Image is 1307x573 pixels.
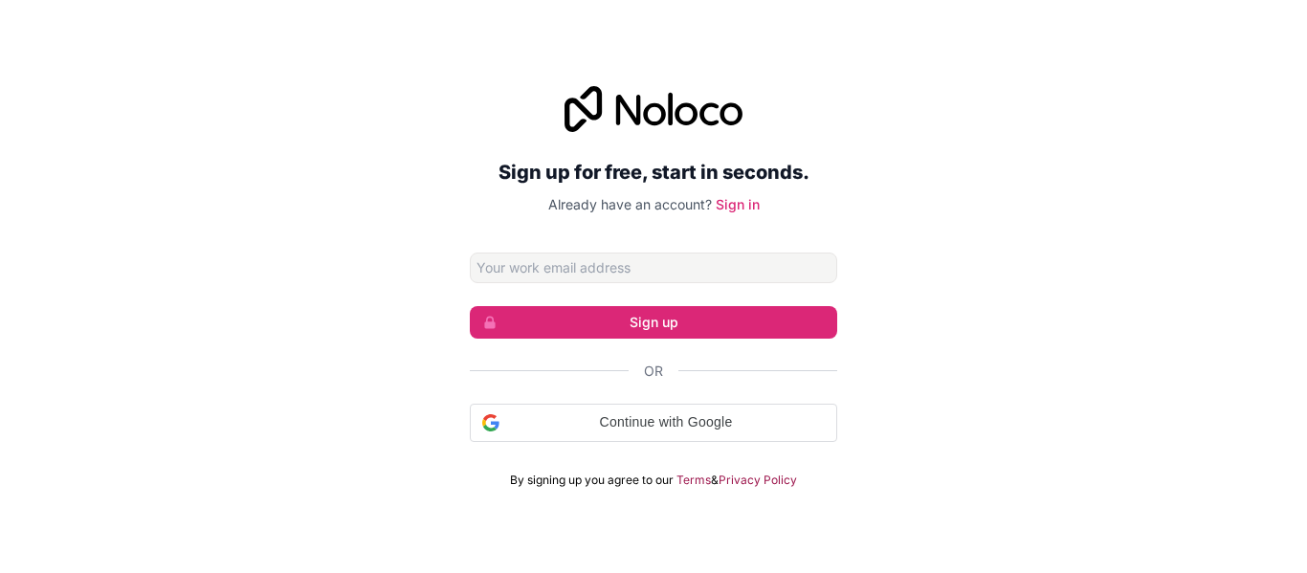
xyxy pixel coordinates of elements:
div: Continue with Google [470,404,837,442]
a: Terms [676,473,711,488]
a: Privacy Policy [719,473,797,488]
h2: Sign up for free, start in seconds. [470,155,837,189]
span: Already have an account? [548,196,712,212]
button: Sign up [470,306,837,339]
a: Sign in [716,196,760,212]
span: & [711,473,719,488]
span: By signing up you agree to our [510,473,674,488]
span: Continue with Google [507,412,825,432]
input: Email address [470,253,837,283]
span: Or [644,362,663,381]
